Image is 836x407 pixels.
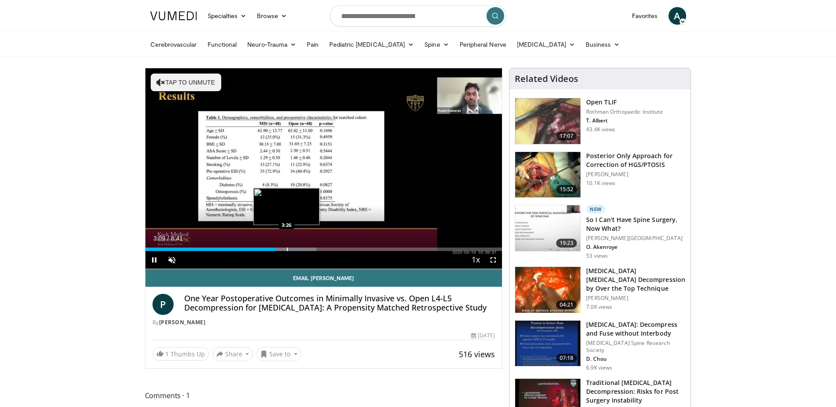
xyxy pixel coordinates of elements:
[163,251,181,269] button: Unmute
[324,36,419,53] a: Pediatric [MEDICAL_DATA]
[586,215,685,233] h3: So I Can't Have Spine Surgery, Now What?
[515,266,685,313] a: 04:21 [MEDICAL_DATA] [MEDICAL_DATA] Decompression by Over the Top Technique [PERSON_NAME] 7.0K views
[256,347,301,361] button: Save to
[202,36,242,53] a: Functional
[252,7,292,25] a: Browse
[586,180,615,187] p: 10.1K views
[330,5,506,26] input: Search topics, interventions
[454,36,512,53] a: Peripheral Nerve
[586,266,685,293] h3: [MEDICAL_DATA] [MEDICAL_DATA] Decompression by Over the Top Technique
[586,205,606,214] p: New
[167,235,169,242] span: /
[515,205,580,251] img: c4373fc0-6c06-41b5-9b74-66e3a29521fb.150x105_q85_crop-smart_upscale.jpg
[586,171,685,178] p: [PERSON_NAME]
[586,252,608,259] p: 53 views
[151,74,221,91] button: Tap to unmute
[459,349,495,359] span: 516 views
[145,68,502,269] video-js: Video Player
[586,340,685,354] p: [MEDICAL_DATA] Spine Research Society
[202,7,252,25] a: Specialties
[556,354,577,363] span: 07:18
[515,205,685,259] a: 19:23 New So I Can't Have Spine Surgery, Now What? [PERSON_NAME][GEOGRAPHIC_DATA] O. Akenroye 53 ...
[515,321,580,366] img: 97801bed-5de1-4037-bed6-2d7170b090cf.150x105_q85_crop-smart_upscale.jpg
[669,7,686,25] a: A
[150,11,197,20] img: VuMedi Logo
[586,117,662,124] p: T. Albert
[586,126,615,133] p: 43.4K views
[586,364,612,371] p: 6.9K views
[556,185,577,194] span: 15:52
[580,36,625,53] a: Business
[145,269,502,287] a: Email [PERSON_NAME]
[184,294,495,313] h4: One Year Postoperative Outcomes in Minimally Invasive vs. Open L4-L5 Decompression for [MEDICAL_D...
[152,347,209,361] a: 1 Thumbs Up
[152,318,495,326] div: By
[484,251,502,269] button: Fullscreen
[145,251,163,269] button: Pause
[419,36,454,53] a: Spine
[556,132,577,141] span: 17:07
[145,390,503,401] span: Comments 1
[627,7,663,25] a: Favorites
[556,239,577,248] span: 19:23
[586,244,685,251] p: O. Akenroye
[212,347,253,361] button: Share
[586,320,685,338] h3: [MEDICAL_DATA]: Decompress and Fuse without Interbody
[515,152,685,198] a: 15:52 Posterior Only Approach for Correction of HGS/PTOSIS [PERSON_NAME] 10.1K views
[242,36,301,53] a: Neuro-Trauma
[515,152,580,198] img: AMFAUBLRvnRX8J4n4xMDoxOjByO_JhYE.150x105_q85_crop-smart_upscale.jpg
[165,350,169,358] span: 1
[145,248,502,251] div: Progress Bar
[152,294,174,315] a: P
[586,108,662,115] p: Rothman Orthopaedic Institute
[515,98,685,144] a: 17:07 Open TLIF Rothman Orthopaedic Institute T. Albert 43.4K views
[471,332,495,340] div: [DATE]
[467,251,484,269] button: Playback Rate
[586,152,685,169] h3: Posterior Only Approach for Correction of HGS/PTOSIS
[301,36,324,53] a: Pain
[515,98,580,144] img: 87433_0000_3.png.150x105_q85_crop-smart_upscale.jpg
[586,355,685,363] p: D. Chou
[171,235,183,242] span: 8:41
[515,267,580,313] img: 5bc800f5-1105-408a-bbac-d346e50c89d5.150x105_q85_crop-smart_upscale.jpg
[586,235,685,242] p: [PERSON_NAME][GEOGRAPHIC_DATA]
[253,188,320,225] img: image.jpeg
[515,320,685,371] a: 07:18 [MEDICAL_DATA]: Decompress and Fuse without Interbody [MEDICAL_DATA] Spine Research Society...
[586,98,662,107] h3: Open TLIF
[515,74,578,84] h4: Related Videos
[586,295,685,302] p: [PERSON_NAME]
[586,378,685,405] h3: Traditional [MEDICAL_DATA] Decompression: Risks for Post Surgery Instability
[512,36,580,53] a: [MEDICAL_DATA]
[556,300,577,309] span: 04:21
[159,318,206,326] a: [PERSON_NAME]
[586,303,612,311] p: 7.0K views
[153,235,165,242] span: 3:09
[145,36,202,53] a: Cerebrovascular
